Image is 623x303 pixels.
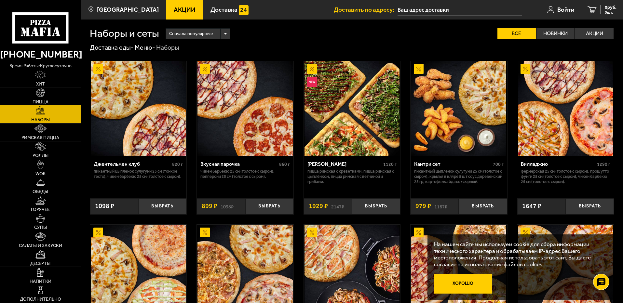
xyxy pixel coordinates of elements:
img: 15daf4d41897b9f0e9f617042186c801.svg [239,5,249,15]
span: Обеды [33,190,48,194]
div: Кантри сет [414,161,491,167]
span: 1647 ₽ [522,203,541,209]
img: Джентельмен клуб [91,61,186,156]
img: Акционный [414,228,424,237]
span: 1290 г [597,162,610,167]
a: АкционныйВилладжио [517,61,614,156]
span: 820 г [172,162,183,167]
span: Супы [34,225,47,230]
img: Акционный [200,64,210,74]
button: Выбрать [138,198,186,214]
a: Меню- [135,44,155,51]
span: [GEOGRAPHIC_DATA] [97,7,159,13]
span: Десерты [30,261,50,266]
span: Войти [557,7,575,13]
p: На нашем сайте мы используем cookie для сбора информации технического характера и обрабатываем IP... [434,241,604,268]
span: Напитки [30,279,51,284]
a: АкционныйДжентельмен клуб [90,61,187,156]
span: Салаты и закуски [19,244,62,248]
span: Сначала популярные [169,28,213,40]
span: Акции [174,7,196,13]
h1: Наборы и сеты [90,28,159,39]
span: 899 ₽ [202,203,217,209]
span: 0 руб. [605,5,616,10]
button: Хорошо [434,274,493,294]
span: Хит [36,82,45,86]
img: Вилладжио [518,61,613,156]
img: Акционный [521,228,530,237]
p: Пикантный цыплёнок сулугуни 25 см (тонкое тесто), Чикен Барбекю 25 см (толстое с сыром). [94,169,183,179]
span: 700 г [493,162,504,167]
img: Акционный [307,64,317,74]
span: 0 шт. [605,10,616,14]
p: Фермерская 25 см (толстое с сыром), Прошутто Фунги 25 см (толстое с сыром), Чикен Барбекю 25 см (... [521,169,610,184]
p: Пикантный цыплёнок сулугуни 25 см (толстое с сыром), крылья в кляре 5 шт соус деревенский 25 гр, ... [414,169,504,184]
span: Доставка [210,7,237,13]
img: Акционный [93,64,103,74]
s: 1167 ₽ [434,203,447,209]
button: Выбрать [566,198,614,214]
div: Наборы [156,44,179,52]
span: Дополнительно [20,297,61,302]
button: Выбрать [459,198,507,214]
input: Ваш адрес доставки [398,4,522,16]
label: Новинки [536,28,575,39]
a: АкционныйВкусная парочка [197,61,293,156]
s: 1098 ₽ [221,203,234,209]
div: Джентельмен клуб [94,161,171,167]
img: Кантри сет [411,61,506,156]
p: Пицца Римская с креветками, Пицца Римская с цыплёнком, Пицца Римская с ветчиной и грибами. [307,169,397,184]
span: 860 г [279,162,290,167]
label: Все [497,28,536,39]
img: Мама Миа [305,61,400,156]
span: Наборы [31,118,50,122]
div: Вкусная парочка [200,161,278,167]
span: Римская пицца [21,136,59,140]
a: АкционныйКантри сет [411,61,507,156]
img: Акционный [200,228,210,237]
img: Новинка [307,77,317,87]
label: Акции [575,28,614,39]
span: 979 ₽ [415,203,431,209]
span: Горячее [31,207,50,212]
span: Пицца [33,100,48,104]
img: Акционный [307,228,317,237]
img: Акционный [521,64,530,74]
span: 1098 ₽ [95,203,114,209]
p: Чикен Барбекю 25 см (толстое с сыром), Пепперони 25 см (толстое с сыром). [200,169,290,179]
span: 1929 ₽ [309,203,328,209]
button: Выбрать [245,198,293,214]
span: 1120 г [383,162,397,167]
div: [PERSON_NAME] [307,161,382,167]
img: Акционный [414,64,424,74]
button: Выбрать [352,198,400,214]
s: 2147 ₽ [331,203,344,209]
span: Роллы [33,153,48,158]
a: Доставка еды- [90,44,134,51]
span: Доставить по адресу: [334,7,398,13]
a: АкционныйНовинкаМама Миа [304,61,400,156]
img: Акционный [93,228,103,237]
img: Вкусная парочка [197,61,292,156]
span: WOK [35,172,46,176]
div: Вилладжио [521,161,595,167]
